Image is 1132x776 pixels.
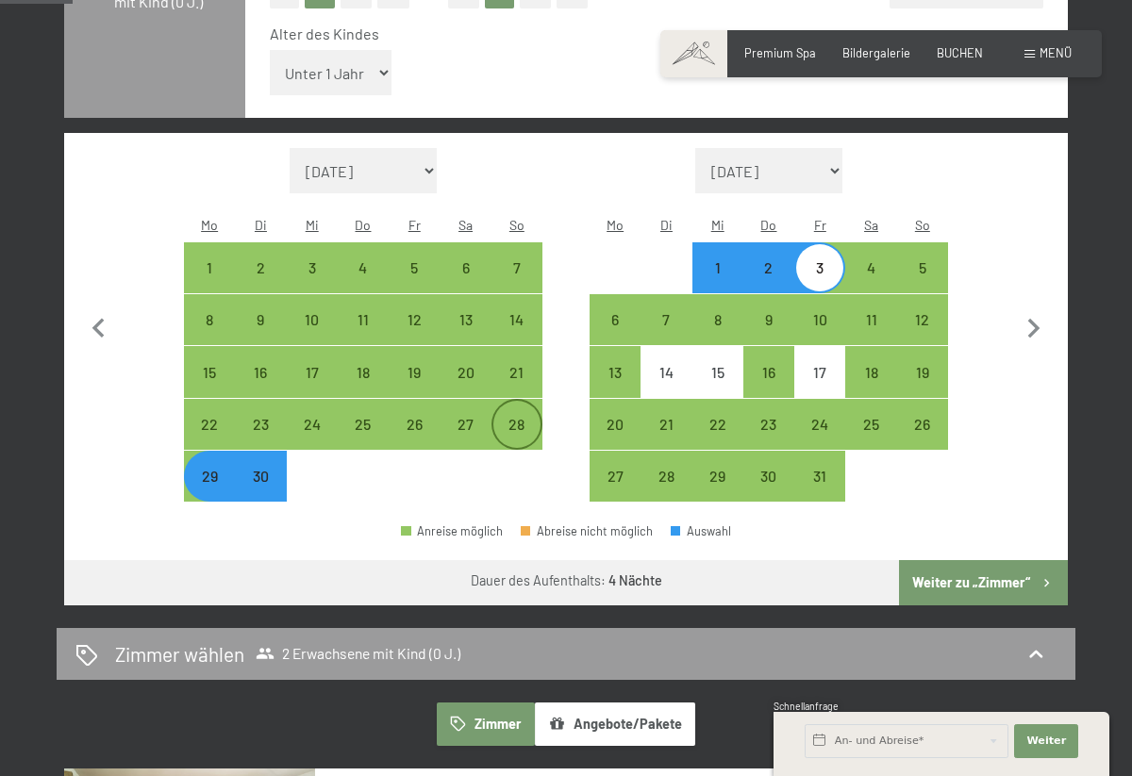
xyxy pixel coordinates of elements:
div: Anreise nicht möglich [692,346,743,397]
div: 6 [591,312,639,359]
div: Anreise möglich [184,294,235,345]
div: Sun Sep 28 2025 [491,399,542,450]
div: Anreise möglich [287,346,338,397]
div: 23 [237,417,284,464]
div: Tue Oct 14 2025 [641,346,691,397]
div: Anreise möglich [692,294,743,345]
div: Sun Sep 14 2025 [491,294,542,345]
span: BUCHEN [937,45,983,60]
div: Anreise möglich [794,451,845,502]
div: Anreise möglich [845,242,896,293]
div: Anreise möglich [794,399,845,450]
div: Anreise möglich [235,399,286,450]
div: Anreise möglich [287,242,338,293]
div: Sat Oct 04 2025 [845,242,896,293]
div: 11 [847,312,894,359]
button: Weiter zu „Zimmer“ [899,560,1068,605]
div: 20 [441,365,489,412]
div: Sat Sep 27 2025 [440,399,491,450]
div: Sun Sep 21 2025 [491,346,542,397]
abbr: Donnerstag [760,217,776,233]
b: 4 Nächte [608,572,662,588]
div: Anreise möglich [184,399,235,450]
div: Anreise möglich [491,294,542,345]
div: Anreise möglich [743,346,794,397]
div: Tue Oct 21 2025 [641,399,691,450]
div: Fri Sep 19 2025 [389,346,440,397]
div: 26 [391,417,438,464]
abbr: Sonntag [915,217,930,233]
div: 15 [186,365,233,412]
abbr: Freitag [814,217,826,233]
div: Mon Sep 08 2025 [184,294,235,345]
div: Mon Oct 27 2025 [590,451,641,502]
div: 8 [694,312,741,359]
div: 28 [642,469,690,516]
div: Wed Sep 24 2025 [287,399,338,450]
div: Anreise möglich [491,346,542,397]
div: Fri Sep 12 2025 [389,294,440,345]
div: Sun Sep 07 2025 [491,242,542,293]
div: Anreise möglich [338,242,389,293]
div: Anreise möglich [440,399,491,450]
div: Thu Oct 30 2025 [743,451,794,502]
abbr: Sonntag [509,217,524,233]
div: Wed Oct 15 2025 [692,346,743,397]
div: 13 [441,312,489,359]
div: Fri Sep 26 2025 [389,399,440,450]
div: 17 [796,365,843,412]
div: Sat Sep 06 2025 [440,242,491,293]
div: Anreise möglich [235,242,286,293]
div: 11 [340,312,387,359]
div: Anreise möglich [897,294,948,345]
div: 29 [186,469,233,516]
div: 30 [237,469,284,516]
div: Mon Sep 01 2025 [184,242,235,293]
div: 27 [591,469,639,516]
div: 9 [237,312,284,359]
div: 22 [694,417,741,464]
span: Schnellanfrage [774,701,839,712]
button: Angebote/Pakete [535,702,695,746]
div: Anreise möglich [845,346,896,397]
div: Anreise möglich [184,451,235,502]
span: Weiter [1026,734,1066,749]
div: 10 [796,312,843,359]
div: Tue Oct 07 2025 [641,294,691,345]
div: 14 [642,365,690,412]
div: Anreise möglich [897,346,948,397]
div: Anreise möglich [389,294,440,345]
div: Tue Sep 16 2025 [235,346,286,397]
div: 1 [186,260,233,307]
div: Abreise nicht möglich [521,525,653,537]
div: Wed Oct 29 2025 [692,451,743,502]
div: Sat Sep 13 2025 [440,294,491,345]
div: Mon Oct 06 2025 [590,294,641,345]
a: Bildergalerie [842,45,910,60]
div: 19 [899,365,946,412]
div: 3 [796,260,843,307]
a: Premium Spa [744,45,816,60]
button: Nächster Monat [1014,148,1054,503]
div: 31 [796,469,843,516]
div: 4 [340,260,387,307]
div: 21 [493,365,541,412]
div: 27 [441,417,489,464]
button: Weiter [1014,724,1078,758]
div: Anreise möglich [845,399,896,450]
div: Anreise möglich [590,346,641,397]
div: Auswahl [671,525,731,537]
div: Fri Oct 31 2025 [794,451,845,502]
div: Anreise möglich [440,242,491,293]
div: Anreise möglich [897,399,948,450]
div: Anreise möglich [491,242,542,293]
div: 13 [591,365,639,412]
div: Anreise möglich [590,451,641,502]
div: Mon Oct 20 2025 [590,399,641,450]
div: 16 [237,365,284,412]
div: Anreise möglich [641,399,691,450]
div: 21 [642,417,690,464]
div: Anreise möglich [794,242,845,293]
div: 12 [899,312,946,359]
